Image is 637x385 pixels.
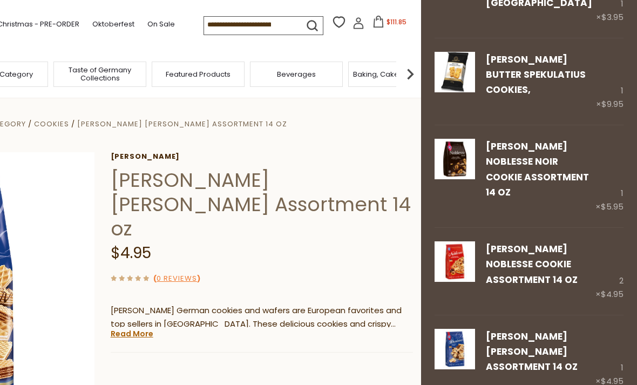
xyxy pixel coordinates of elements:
a: [PERSON_NAME] Noblesse Cookie Assortment 14 oz [486,242,578,286]
h1: [PERSON_NAME] [PERSON_NAME] Assortment 14 oz [111,168,413,241]
p: [PERSON_NAME] German cookies and wafers are European favorites and top sellers in [GEOGRAPHIC_DAT... [111,304,413,331]
a: Featured Products [166,70,231,78]
a: Read More [111,328,153,339]
a: Oktoberfest [92,18,134,30]
a: [PERSON_NAME] [PERSON_NAME] Assortment 14 oz [486,330,578,374]
span: $3.95 [601,11,624,23]
span: ( ) [153,273,200,283]
img: Lambertz Butter Spekulatius Cookies, [435,52,475,92]
div: 1 × [596,52,624,112]
span: $5.95 [601,201,624,212]
a: On Sale [147,18,175,30]
img: next arrow [399,63,421,85]
a: Hans Freitag Noblesse Cookie Assortment [435,241,475,301]
a: Lambertz Butter Spekulatius Cookies, [435,52,475,112]
img: Hans Freitag Desiree Wafer Assortment [435,329,475,369]
a: 0 Reviews [157,273,197,285]
div: 2 × [595,241,624,301]
span: $4.95 [111,242,151,264]
a: Taste of Germany Collections [57,66,143,82]
span: $9.95 [601,98,624,110]
a: Cookies [34,119,69,129]
a: [PERSON_NAME] Butter Spekulatius Cookies, [486,53,586,97]
img: Hans Freitag Noblesse Noir Cookie Assortment [435,139,475,179]
button: $111.85 [367,16,412,32]
a: Baking, Cakes, Desserts [353,70,437,78]
img: Hans Freitag Noblesse Cookie Assortment [435,241,475,282]
a: [PERSON_NAME] [PERSON_NAME] Assortment 14 oz [77,119,287,129]
span: $111.85 [387,17,406,26]
a: [PERSON_NAME] Noblesse Noir Cookie Assortment 14 oz [486,140,589,199]
a: Hans Freitag Noblesse Noir Cookie Assortment [435,139,475,214]
a: [PERSON_NAME] [111,152,413,161]
div: 1 × [595,139,624,214]
a: Beverages [277,70,316,78]
span: $4.95 [601,288,624,300]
